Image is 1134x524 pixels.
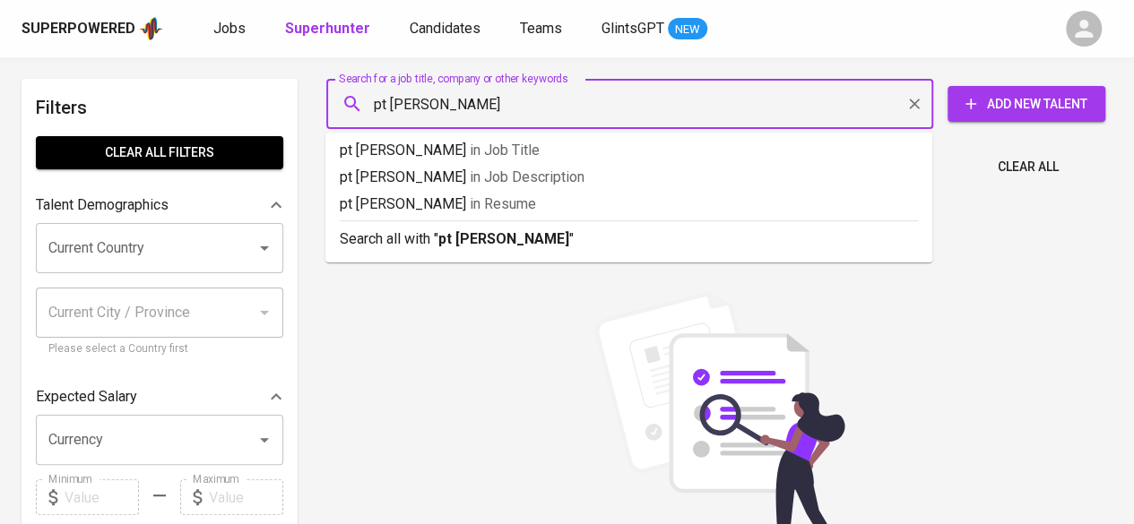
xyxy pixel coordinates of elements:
[470,195,536,212] span: in Resume
[22,15,163,42] a: Superpoweredapp logo
[252,236,277,261] button: Open
[252,427,277,452] button: Open
[340,140,918,161] p: pt [PERSON_NAME]
[962,93,1091,116] span: Add New Talent
[48,340,271,358] p: Please select a Country first
[340,193,918,215] p: pt [PERSON_NAME]
[209,479,283,515] input: Value
[602,18,707,40] a: GlintsGPT NEW
[285,18,374,40] a: Superhunter
[520,20,562,37] span: Teams
[285,20,370,37] b: Superhunter
[991,150,1066,184] button: Clear All
[520,18,566,40] a: Teams
[213,18,249,40] a: Jobs
[410,18,484,40] a: Candidates
[340,167,918,188] p: pt [PERSON_NAME]
[668,21,707,39] span: NEW
[340,228,918,250] p: Search all with " "
[470,142,540,159] span: in Job Title
[902,91,927,116] button: Clear
[36,386,137,408] p: Expected Salary
[410,20,480,37] span: Candidates
[36,136,283,169] button: Clear All filters
[36,194,169,216] p: Talent Demographics
[470,168,584,185] span: in Job Description
[213,20,246,37] span: Jobs
[139,15,163,42] img: app logo
[438,230,569,247] b: pt [PERSON_NAME]
[36,93,283,122] h6: Filters
[36,187,283,223] div: Talent Demographics
[602,20,664,37] span: GlintsGPT
[22,19,135,39] div: Superpowered
[65,479,139,515] input: Value
[50,142,269,164] span: Clear All filters
[998,156,1059,178] span: Clear All
[36,379,283,415] div: Expected Salary
[948,86,1105,122] button: Add New Talent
